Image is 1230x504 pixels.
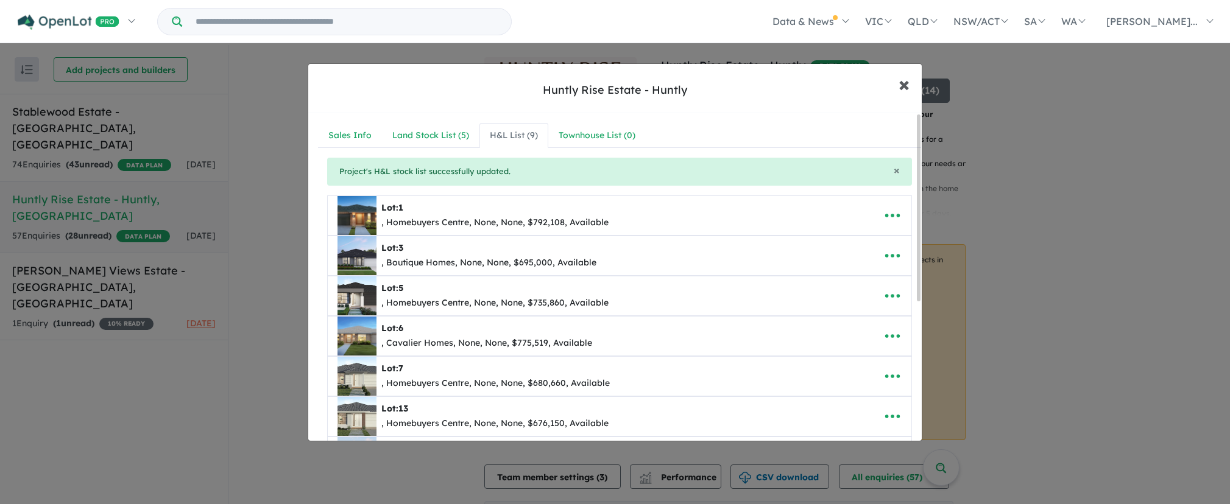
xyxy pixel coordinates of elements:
div: Townhouse List ( 0 ) [559,128,635,143]
img: Huntly%20Rise%20Estate%20-%20Huntly%20-%20Lot%206___1741324260.jpg [338,317,376,355]
div: , Homebuyers Centre, None, None, $792,108, Available [381,215,609,230]
span: 13 [398,403,408,414]
span: × [894,163,900,177]
div: , Homebuyers Centre, None, None, $735,860, Available [381,296,609,310]
img: Huntly%20Rise%20Estate%20-%20Huntly%20-%20Lot%207___1741324396.jpg [338,357,376,396]
img: Huntly%20Rise%20Estate%20-%20Huntly%20-%20Lot%2014___1741324869.jpg [338,437,376,476]
b: Lot: [381,403,408,414]
img: Huntly%20Rise%20Estate%20-%20Huntly%20-%20Lot%205___1741324161.png [338,276,376,315]
img: Huntly%20Rise%20Estate%20-%20Huntly%20-%20Lot%201___1741323393.png [338,196,376,235]
input: Try estate name, suburb, builder or developer [185,9,509,35]
span: 6 [398,323,403,334]
img: Huntly%20Rise%20Estate%20-%20Huntly%20-%20Lot%203___1741323658.png [338,236,376,275]
div: , Cavalier Homes, None, None, $775,519, Available [381,336,592,351]
b: Lot: [381,242,403,253]
button: Close [894,165,900,176]
span: 1 [398,202,403,213]
div: , Boutique Homes, None, None, $695,000, Available [381,256,596,270]
b: Lot: [381,282,403,293]
div: , Homebuyers Centre, None, None, $676,150, Available [381,416,609,431]
b: Lot: [381,363,403,374]
span: × [899,71,910,97]
div: Huntly Rise Estate - Huntly [543,82,687,98]
img: Huntly%20Rise%20Estate%20-%20Huntly%20-%20Lot%2013___1741324758.jpg [338,397,376,436]
div: Land Stock List ( 5 ) [392,128,469,143]
div: Project's H&L stock list successfully updated. [327,158,913,186]
b: Lot: [381,323,403,334]
img: Openlot PRO Logo White [18,15,119,30]
span: 3 [398,242,403,253]
span: [PERSON_NAME]... [1106,15,1198,27]
span: 7 [398,363,403,374]
div: Sales Info [328,128,372,143]
div: , Homebuyers Centre, None, None, $680,660, Available [381,376,610,391]
span: 5 [398,282,403,293]
div: H&L List ( 9 ) [490,128,538,143]
b: Lot: [381,202,403,213]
